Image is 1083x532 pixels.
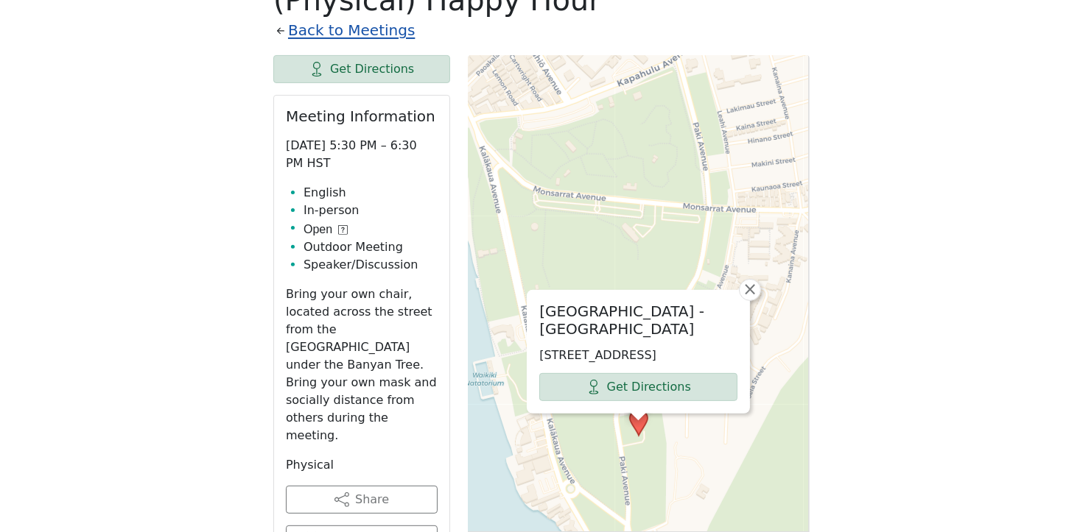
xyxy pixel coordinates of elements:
[539,302,737,338] h2: [GEOGRAPHIC_DATA] - [GEOGRAPHIC_DATA]
[743,280,757,298] span: ×
[739,279,761,301] a: Close popup
[304,202,438,219] li: In-person
[304,238,438,256] li: Outdoor Meeting
[286,456,438,474] p: Physical
[539,373,737,401] a: Get Directions
[304,184,438,202] li: English
[304,256,438,274] li: Speaker/Discussion
[304,221,348,238] button: Open
[539,347,737,364] p: [STREET_ADDRESS]
[286,137,438,172] p: [DATE] 5:30 PM – 6:30 PM HST
[304,221,332,238] span: Open
[286,107,438,125] h2: Meeting Information
[286,285,438,444] p: Bring your own chair, located across the street from the [GEOGRAPHIC_DATA] under the Banyan Tree....
[286,486,438,514] button: Share
[273,55,450,83] a: Get Directions
[288,18,415,43] a: Back to Meetings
